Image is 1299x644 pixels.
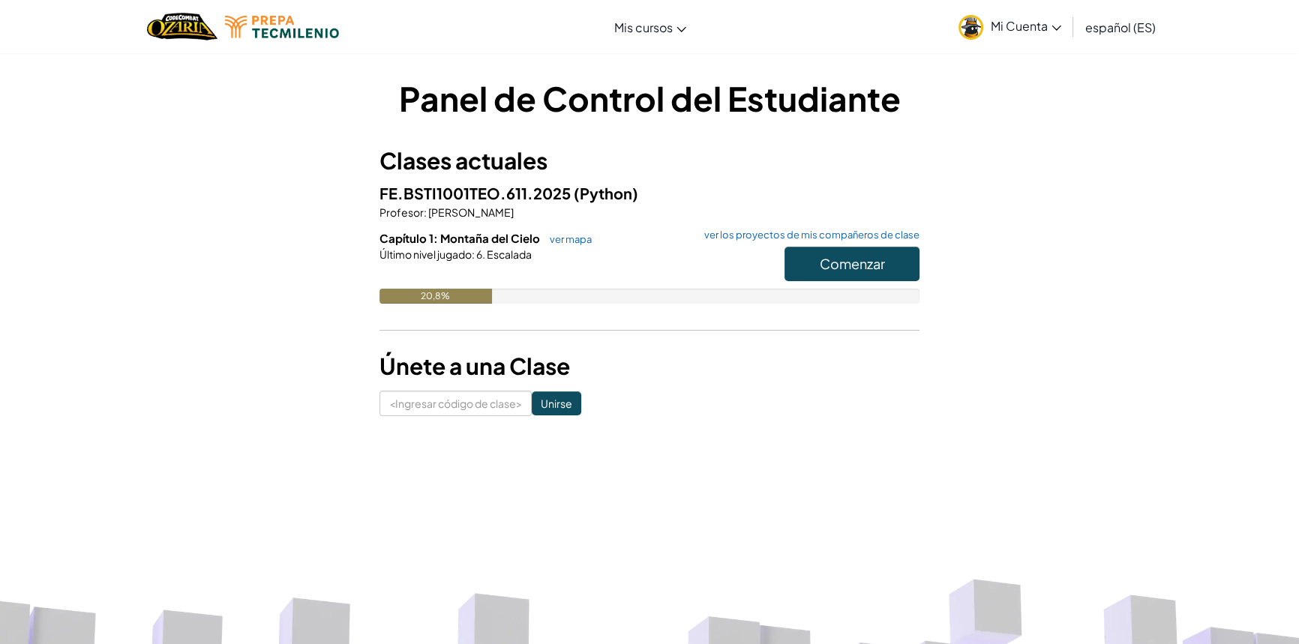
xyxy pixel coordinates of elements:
font: Comenzar [820,255,885,272]
a: Mi Cuenta [951,3,1069,50]
font: Clases actuales [379,146,547,175]
font: ver mapa [550,233,592,245]
font: [PERSON_NAME] [428,205,514,219]
font: Capítulo 1: Montaña del Cielo [379,231,540,245]
font: Mis cursos [614,19,673,35]
input: Unirse [532,391,581,415]
font: FE.BSTI1001TEO.611.2025 [379,184,571,202]
font: Profesor [379,205,424,219]
font: español (ES) [1085,19,1156,35]
a: español (ES) [1078,7,1163,47]
font: : [472,247,475,261]
font: Escalada [487,247,532,261]
font: (Python) [574,184,638,202]
font: 6. [476,247,485,261]
font: Último nivel jugado [379,247,472,261]
a: Logotipo de Ozaria de CodeCombat [147,11,217,42]
img: Hogar [147,11,217,42]
font: Únete a una Clase [379,352,570,380]
a: Mis cursos [607,7,694,47]
button: Comenzar [784,247,919,281]
font: ver los proyectos de mis compañeros de clase [704,229,919,241]
font: 20,8% [421,290,450,301]
img: avatar [958,15,983,40]
font: : [424,205,427,219]
font: Panel de Control del Estudiante [399,77,901,119]
input: <Ingresar código de clase> [379,391,532,416]
font: Mi Cuenta [991,18,1048,34]
img: Logotipo de Tecmilenio [225,16,339,38]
